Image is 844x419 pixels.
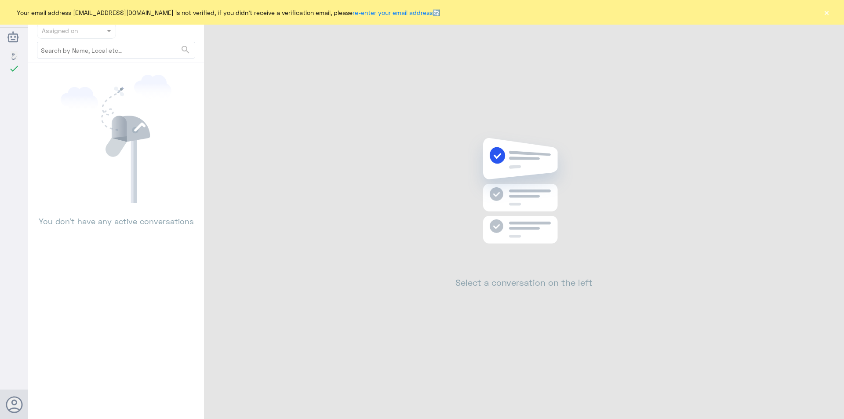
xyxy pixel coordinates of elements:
span: Your email address [EMAIL_ADDRESS][DOMAIN_NAME] is not verified, if you didn't receive a verifica... [17,8,440,17]
i: check [9,63,19,74]
a: re-enter your email address [353,9,433,16]
button: Avatar [6,396,22,413]
span: search [180,44,191,55]
button: × [822,8,831,17]
input: Search by Name, Local etc… [37,42,195,58]
button: search [180,43,191,57]
p: You don’t have any active conversations [37,203,195,227]
h2: Select a conversation on the left [455,277,593,288]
